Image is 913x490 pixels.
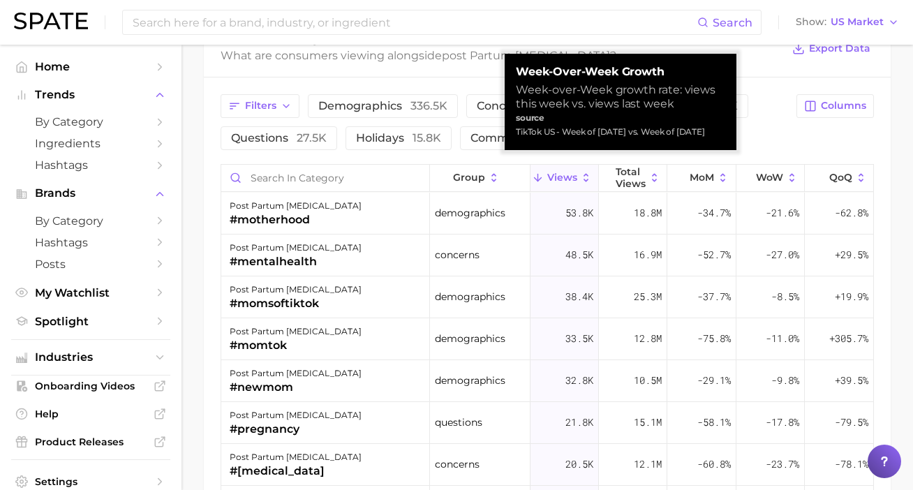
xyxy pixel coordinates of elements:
[516,112,544,123] strong: source
[766,456,799,473] span: -23.7%
[697,414,731,431] span: -58.1%
[11,133,170,154] a: Ingredients
[35,89,147,101] span: Trends
[835,246,868,263] span: +29.5%
[789,39,874,59] button: Export Data
[634,414,662,431] span: 15.1m
[131,10,697,34] input: Search here for a brand, industry, or ingredient
[516,125,725,139] div: TikTok US - Week of [DATE] vs. Week of [DATE]
[435,205,505,221] span: demographics
[221,318,873,360] button: post partum [MEDICAL_DATA]#momtokdemographics33.5k12.8m-75.8%-11.0%+305.7%
[230,323,362,340] div: post partum [MEDICAL_DATA]
[831,18,884,26] span: US Market
[318,101,447,112] span: demographics
[221,46,782,65] div: What are consumers viewing alongside ?
[221,402,873,444] button: post partum [MEDICAL_DATA]#pregnancyquestions21.8k15.1m-58.1%-17.8%-79.5%
[230,239,362,256] div: post partum [MEDICAL_DATA]
[35,286,147,299] span: My Watchlist
[230,295,362,312] div: #momsoftiktok
[35,236,147,249] span: Hashtags
[805,165,873,192] button: QoQ
[565,372,593,389] span: 32.8k
[11,431,170,452] a: Product Releases
[230,198,362,214] div: post partum [MEDICAL_DATA]
[634,372,662,389] span: 10.5m
[634,456,662,473] span: 12.1m
[230,253,362,270] div: #mentalhealth
[221,276,873,318] button: post partum [MEDICAL_DATA]#momsoftiktokdemographics38.4k25.3m-37.7%-8.5%+19.9%
[821,100,866,112] span: Columns
[11,403,170,424] a: Help
[477,101,577,112] span: concerns
[736,165,805,192] button: WoW
[356,133,441,144] span: holidays
[634,205,662,221] span: 18.8m
[221,193,873,235] button: post partum [MEDICAL_DATA]#motherhooddemographics53.8k18.8m-34.7%-21.6%-62.8%
[634,288,662,305] span: 25.3m
[11,282,170,304] a: My Watchlist
[230,337,362,354] div: #momtok
[435,246,480,263] span: concerns
[410,99,447,112] span: 336.5k
[35,214,147,228] span: by Category
[35,158,147,172] span: Hashtags
[766,246,799,263] span: -27.0%
[565,456,593,473] span: 20.5k
[231,133,327,144] span: questions
[771,372,799,389] span: -9.8%
[835,372,868,389] span: +39.5%
[634,330,662,347] span: 12.8m
[11,210,170,232] a: by Category
[453,172,485,183] span: group
[35,380,147,392] span: Onboarding Videos
[221,444,873,486] button: post partum [MEDICAL_DATA]#[MEDICAL_DATA]concerns20.5k12.1m-60.8%-23.7%-78.1%
[230,421,362,438] div: #pregnancy
[35,137,147,150] span: Ingredients
[835,205,868,221] span: -62.8%
[230,449,362,466] div: post partum [MEDICAL_DATA]
[697,372,731,389] span: -29.1%
[11,253,170,275] a: Posts
[221,165,429,191] input: Search in category
[829,330,868,347] span: +305.7%
[697,288,731,305] span: -37.7%
[35,475,147,488] span: Settings
[35,60,147,73] span: Home
[690,172,714,183] span: MoM
[230,463,362,480] div: #[MEDICAL_DATA]
[771,288,799,305] span: -8.5%
[230,211,362,228] div: #motherhood
[11,376,170,396] a: Onboarding Videos
[11,56,170,77] a: Home
[442,49,610,62] span: post partum [MEDICAL_DATA]
[766,330,799,347] span: -11.0%
[11,111,170,133] a: by Category
[516,65,725,79] strong: Week-Over-Week Growth
[230,407,362,424] div: post partum [MEDICAL_DATA]
[11,154,170,176] a: Hashtags
[11,311,170,332] a: Spotlight
[697,205,731,221] span: -34.7%
[435,372,505,389] span: demographics
[766,414,799,431] span: -17.8%
[35,408,147,420] span: Help
[35,115,147,128] span: by Category
[230,379,362,396] div: #newmom
[435,456,480,473] span: concerns
[530,165,599,192] button: Views
[756,172,783,183] span: WoW
[430,165,530,192] button: group
[11,183,170,204] button: Brands
[435,330,505,347] span: demographics
[599,165,667,192] button: Total Views
[230,365,362,382] div: post partum [MEDICAL_DATA]
[697,456,731,473] span: -60.8%
[11,347,170,368] button: Industries
[835,414,868,431] span: -79.5%
[809,43,870,54] span: Export Data
[230,281,362,298] div: post partum [MEDICAL_DATA]
[796,94,874,118] button: Columns
[829,172,852,183] span: QoQ
[835,288,868,305] span: +19.9%
[634,246,662,263] span: 16.9m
